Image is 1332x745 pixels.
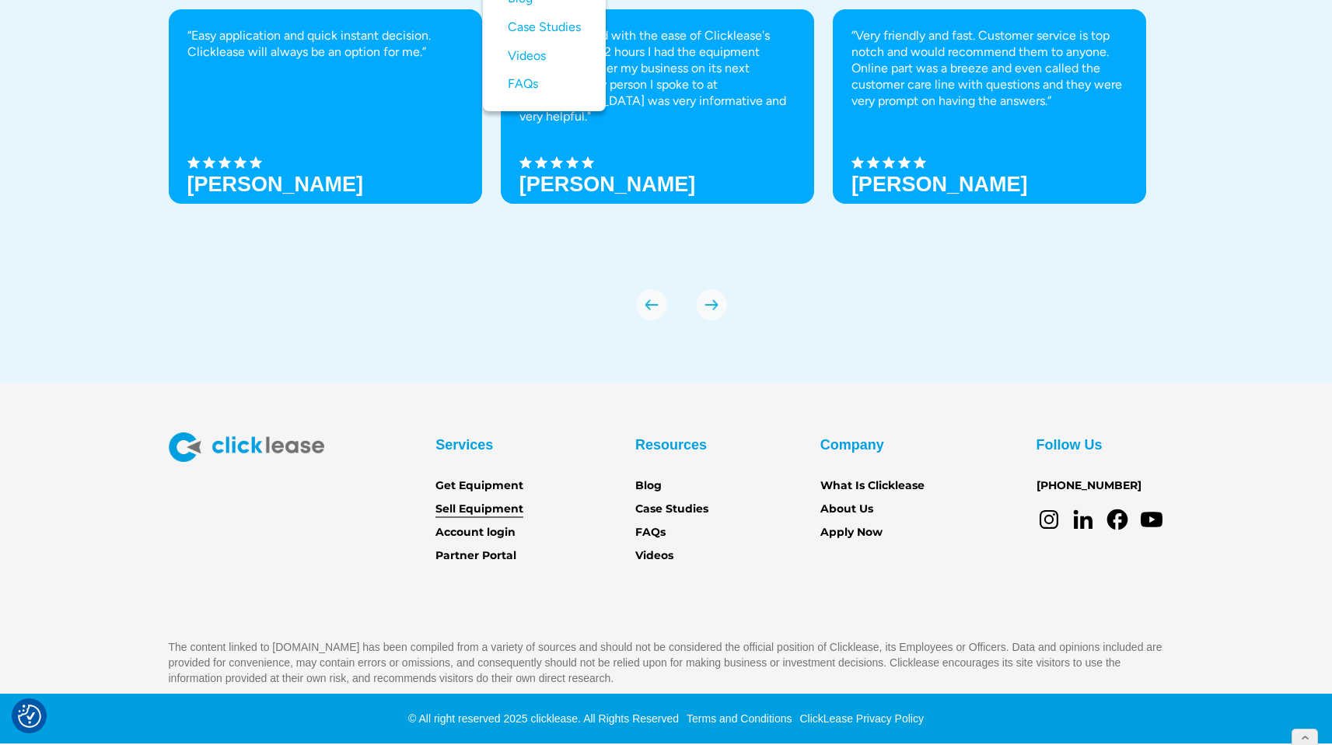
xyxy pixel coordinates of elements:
[169,432,324,462] img: Clicklease logo
[898,156,911,169] img: Black star icon
[169,9,1164,320] div: carousel
[435,477,523,495] a: Get Equipment
[551,156,563,169] img: Black star icon
[820,524,883,541] a: Apply Now
[203,156,215,169] img: Black star icon
[582,156,594,169] img: Black star icon
[519,173,696,196] strong: [PERSON_NAME]
[519,28,795,125] p: "Very impressed with the ease of Clicklease's system. Within 2 hours I had the equipment needed t...
[683,712,792,725] a: Terms and Conditions
[508,13,581,42] a: Case Studies
[833,9,1146,258] div: 3 of 8
[435,524,516,541] a: Account login
[636,289,667,320] img: arrow Icon
[867,156,879,169] img: Black star icon
[435,432,493,457] div: Services
[851,28,1127,109] p: “Very friendly and fast. Customer service is top notch and would recommend them to anyone. Online...
[169,9,482,258] div: 1 of 8
[851,156,864,169] img: Black star icon
[851,173,1028,196] h3: [PERSON_NAME]
[795,712,924,725] a: ClickLease Privacy Policy
[696,289,727,320] div: next slide
[566,156,579,169] img: Black star icon
[635,524,666,541] a: FAQs
[820,432,884,457] div: Company
[535,156,547,169] img: Black star icon
[435,547,516,565] a: Partner Portal
[519,156,532,169] img: Black star icon
[408,711,679,726] div: © All right reserved 2025 clicklease. All Rights Reserved
[219,156,231,169] img: Black star icon
[18,705,41,728] img: Revisit consent button
[234,156,246,169] img: Black star icon
[635,477,662,495] a: Blog
[636,289,667,320] div: previous slide
[18,705,41,728] button: Consent Preferences
[914,156,926,169] img: Black star icon
[1037,432,1103,457] div: Follow Us
[435,501,523,518] a: Sell Equipment
[501,9,814,258] div: 2 of 8
[635,432,707,457] div: Resources
[508,42,581,71] a: Videos
[883,156,895,169] img: Black star icon
[187,28,463,61] p: “Easy application and quick instant decision. Clicklease will always be an option for me.”
[187,156,200,169] img: Black star icon
[508,70,581,99] a: FAQs
[250,156,262,169] img: Black star icon
[187,173,364,196] h3: [PERSON_NAME]
[696,289,727,320] img: arrow Icon
[1037,477,1141,495] a: [PHONE_NUMBER]
[820,477,925,495] a: What Is Clicklease
[635,501,708,518] a: Case Studies
[169,639,1164,686] p: The content linked to [DOMAIN_NAME] has been compiled from a variety of sources and should not be...
[820,501,873,518] a: About Us
[635,547,673,565] a: Videos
